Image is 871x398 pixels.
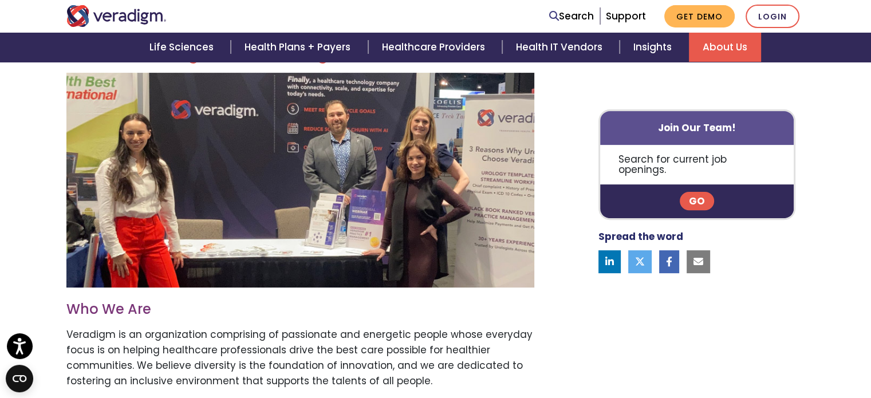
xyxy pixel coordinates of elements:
[66,327,534,389] p: Veradigm is an organization comprising of passionate and energetic people whose everyday focus is...
[368,33,502,62] a: Healthcare Providers
[502,33,620,62] a: Health IT Vendors
[620,33,689,62] a: Insights
[664,5,735,27] a: Get Demo
[600,145,794,184] p: Search for current job openings.
[231,33,368,62] a: Health Plans + Payers
[66,301,534,318] h3: Who We Are
[66,5,167,27] img: Veradigm logo
[606,9,646,23] a: Support
[549,9,594,24] a: Search
[136,33,231,62] a: Life Sciences
[658,121,736,135] strong: Join Our Team!
[598,230,683,244] strong: Spread the word
[6,365,33,392] button: Open CMP widget
[680,192,714,211] a: Go
[66,45,534,64] h2: Join the Veradigm Team, Change
[746,5,799,28] a: Login
[689,33,761,62] a: About Us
